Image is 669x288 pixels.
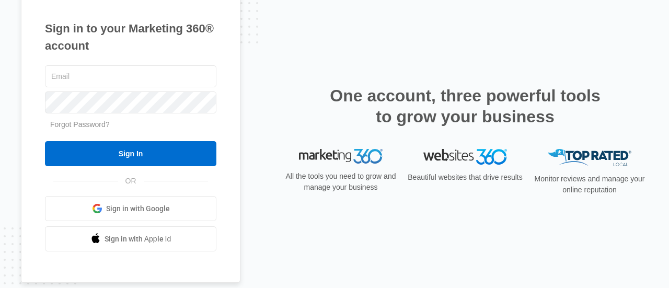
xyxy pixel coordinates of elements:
[45,65,216,87] input: Email
[106,203,170,214] span: Sign in with Google
[282,171,399,193] p: All the tools you need to grow and manage your business
[299,149,383,164] img: Marketing 360
[118,176,144,187] span: OR
[45,196,216,221] a: Sign in with Google
[105,234,171,245] span: Sign in with Apple Id
[423,149,507,164] img: Websites 360
[548,149,631,166] img: Top Rated Local
[45,226,216,251] a: Sign in with Apple Id
[407,172,524,183] p: Beautiful websites that drive results
[327,85,604,127] h2: One account, three powerful tools to grow your business
[45,141,216,166] input: Sign In
[531,174,648,195] p: Monitor reviews and manage your online reputation
[50,120,110,129] a: Forgot Password?
[45,20,216,54] h1: Sign in to your Marketing 360® account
